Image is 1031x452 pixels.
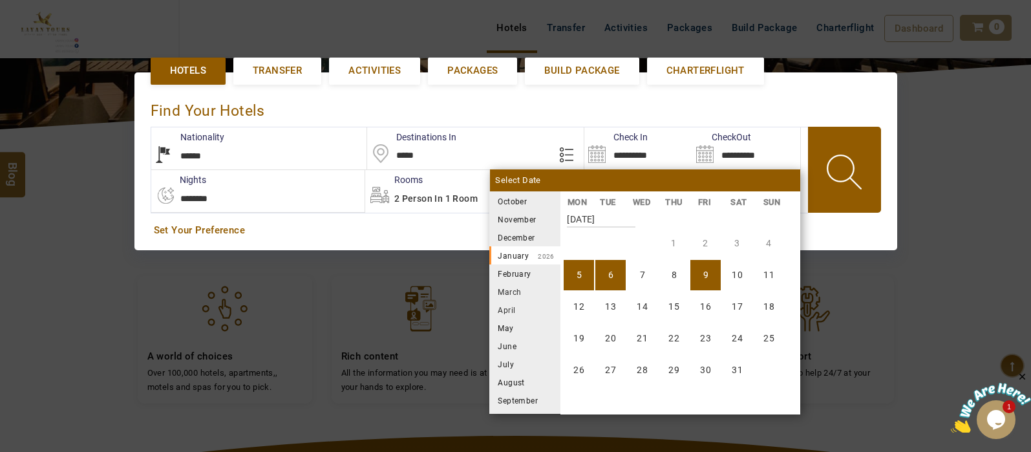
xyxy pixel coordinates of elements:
li: Friday, 9 January 2026 [690,260,721,290]
li: March [489,283,560,301]
li: Tuesday, 27 January 2026 [595,355,626,385]
label: Destinations In [367,131,456,144]
li: Wednesday, 28 January 2026 [627,355,657,385]
li: Wednesday, 14 January 2026 [627,292,657,322]
li: Saturday, 31 January 2026 [722,355,752,385]
li: Monday, 5 January 2026 [564,260,594,290]
li: THU [659,195,692,209]
li: WED [626,195,659,209]
li: Monday, 26 January 2026 [564,355,594,385]
li: Wednesday, 7 January 2026 [627,260,657,290]
span: Transfer [253,64,302,78]
span: Charterflight [666,64,745,78]
li: February [489,264,560,283]
li: September [489,391,560,409]
li: Tuesday, 6 January 2026 [595,260,626,290]
a: Charterflight [647,58,764,84]
li: Sunday, 18 January 2026 [754,292,784,322]
li: Saturday, 10 January 2026 [722,260,752,290]
label: nights [151,173,206,186]
li: Saturday, 24 January 2026 [722,323,752,354]
input: Search [692,127,800,169]
input: Search [584,127,692,169]
li: Monday, 12 January 2026 [564,292,594,322]
li: August [489,373,560,391]
li: Thursday, 22 January 2026 [659,323,689,354]
li: April [489,301,560,319]
span: Hotels [170,64,206,78]
li: SUN [756,195,789,209]
li: Thursday, 15 January 2026 [659,292,689,322]
div: Find Your Hotels [151,89,881,127]
li: Thursday, 8 January 2026 [659,260,689,290]
li: Friday, 30 January 2026 [690,355,721,385]
li: May [489,319,560,337]
span: Activities [348,64,401,78]
li: TUE [593,195,626,209]
li: November [489,210,560,228]
small: 2026 [529,253,555,260]
strong: [DATE] [567,204,635,228]
a: Build Package [525,58,639,84]
li: Saturday, 17 January 2026 [722,292,752,322]
span: Packages [447,64,498,78]
label: Rooms [365,173,423,186]
li: Tuesday, 13 January 2026 [595,292,626,322]
a: Packages [428,58,517,84]
span: Build Package [544,64,619,78]
li: December [489,228,560,246]
div: Select Date [490,169,800,191]
label: CheckOut [692,131,751,144]
li: SAT [724,195,757,209]
a: Transfer [233,58,321,84]
li: Monday, 19 January 2026 [564,323,594,354]
li: Sunday, 11 January 2026 [754,260,784,290]
a: Activities [329,58,420,84]
label: Nationality [151,131,224,144]
a: Hotels [151,58,226,84]
li: FRI [691,195,724,209]
li: June [489,337,560,355]
iframe: chat widget [951,371,1031,433]
li: Thursday, 29 January 2026 [659,355,689,385]
li: October [489,192,560,210]
label: Check In [584,131,648,144]
li: July [489,355,560,373]
li: Sunday, 25 January 2026 [754,323,784,354]
span: 2 Person in 1 Room [394,193,478,204]
li: MON [560,195,593,209]
small: 2025 [527,199,617,206]
a: Set Your Preference [154,224,878,237]
li: Wednesday, 21 January 2026 [627,323,657,354]
li: Friday, 23 January 2026 [690,323,721,354]
li: Tuesday, 20 January 2026 [595,323,626,354]
li: January [489,246,560,264]
li: Friday, 16 January 2026 [690,292,721,322]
